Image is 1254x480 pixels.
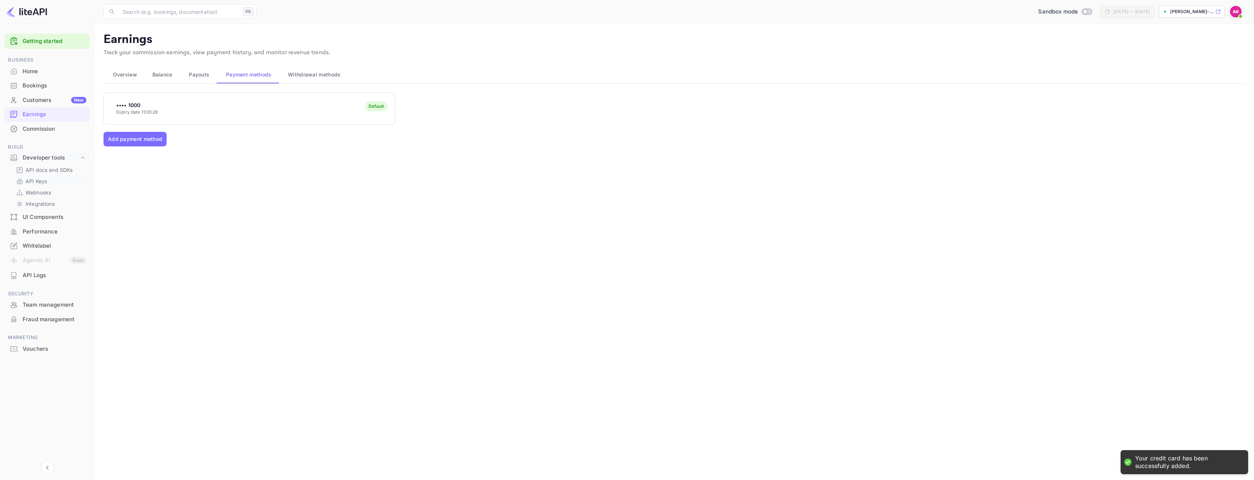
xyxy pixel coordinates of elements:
[104,93,395,125] button: •••• 1000Expiry date 11/2028Default
[369,103,384,109] div: Default
[152,70,172,79] span: Balance
[4,152,90,164] div: Developer tools
[4,342,90,356] div: Vouchers
[4,239,90,252] a: Whitelabel
[4,79,90,92] a: Bookings
[1038,8,1078,16] span: Sandbox mode
[4,342,90,355] a: Vouchers
[4,34,90,49] div: Getting started
[4,56,90,64] span: Business
[16,166,84,174] a: API docs and SDKs
[41,461,54,474] button: Collapse navigation
[104,32,1245,47] p: Earnings
[4,64,90,79] div: Home
[13,187,87,198] div: Webhooks
[23,213,86,221] div: UI Components
[243,7,254,16] div: ⌘K
[4,225,90,238] a: Performance
[4,210,90,224] div: UI Components
[23,154,79,162] div: Developer tools
[104,66,1245,83] div: scrollable auto tabs example
[141,109,157,115] span: 11/2028
[13,176,87,186] div: API Keys
[23,96,86,105] div: Customers
[4,122,90,135] a: Commission
[4,143,90,151] span: Build
[4,290,90,298] span: Security
[118,4,240,19] input: Search (e.g. bookings, documentation)
[4,268,90,282] a: API Logs
[116,109,157,115] p: Expiry date
[4,312,90,327] div: Fraud management
[116,101,157,109] p: •••• 1000
[26,189,51,196] p: Webhooks
[23,345,86,353] div: Vouchers
[104,48,1245,57] p: Track your commission earnings, view payment history, and monitor revenue trends.
[16,189,84,196] a: Webhooks
[26,166,73,174] p: API docs and SDKs
[4,93,90,107] div: CustomersNew
[23,110,86,119] div: Earnings
[1135,455,1241,470] div: Your credit card has been successfully added.
[13,165,87,175] div: API docs and SDKs
[4,298,90,311] a: Team management
[4,268,90,283] div: API Logs
[23,228,86,236] div: Performance
[4,312,90,326] a: Fraud management
[23,315,86,324] div: Fraud management
[288,70,340,79] span: Withdrawal methods
[16,200,84,208] a: Integrations
[6,6,47,17] img: LiteAPI logo
[4,225,90,239] div: Performance
[71,97,86,103] div: New
[4,93,90,107] a: CustomersNew
[13,198,87,209] div: Integrations
[1230,6,1242,17] img: Adrien Devleschoudere
[26,177,47,185] p: API Keys
[226,70,272,79] span: Payment methods
[4,107,90,122] div: Earnings
[23,242,86,250] div: Whitelabel
[4,334,90,342] span: Marketing
[4,64,90,78] a: Home
[26,200,55,208] p: Integrations
[16,177,84,185] a: API Keys
[113,70,137,79] span: Overview
[4,210,90,224] a: UI Components
[23,67,86,76] div: Home
[23,37,86,46] a: Getting started
[23,125,86,133] div: Commission
[23,271,86,280] div: API Logs
[104,132,167,146] button: Add payment method
[23,301,86,309] div: Team management
[23,82,86,90] div: Bookings
[1035,8,1095,16] div: Switch to Production mode
[4,79,90,93] div: Bookings
[1113,8,1150,15] div: [DATE] — [DATE]
[1170,8,1214,15] p: [PERSON_NAME]-...
[4,107,90,121] a: Earnings
[189,70,209,79] span: Payouts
